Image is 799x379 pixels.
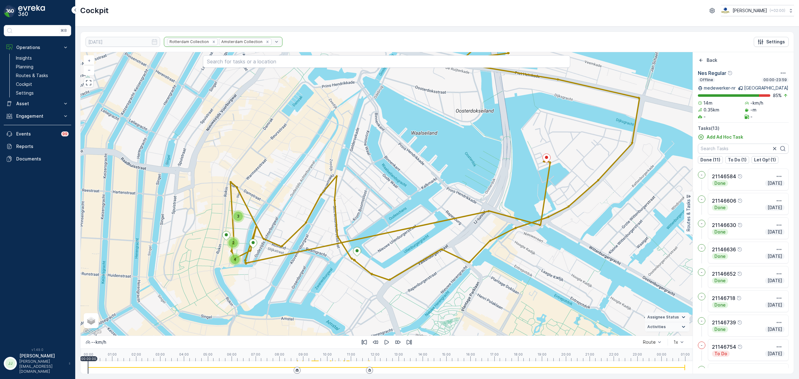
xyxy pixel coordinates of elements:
p: Cockpit [16,81,32,87]
p: - [701,221,703,226]
p: ⌘B [61,28,67,33]
div: Help Tooltip Icon [737,247,742,252]
p: [PERSON_NAME] [19,353,66,359]
p: 00:00 [657,352,666,356]
p: 01:00 [681,352,690,356]
span: v 1.49.0 [4,348,71,352]
p: 11:00 [347,352,355,356]
p: To Do [714,351,728,357]
p: Add Ad Hoc Task [707,134,743,140]
p: [DATE] [767,229,783,235]
div: Help Tooltip Icon [738,344,743,349]
p: 21146584 [712,173,736,180]
input: dd/mm/yyyy [86,37,160,47]
input: Search Tasks [698,144,789,154]
p: 21146636 [712,246,736,253]
p: - [701,245,703,250]
p: - [750,114,752,120]
p: [DATE] [767,351,783,357]
button: Done (11) [698,156,723,164]
span: 2 [232,240,234,245]
a: Reports [4,140,71,153]
div: 4 [229,253,241,266]
p: [DATE] [767,302,783,308]
p: - [703,114,706,120]
span: − [88,67,91,72]
p: -- km/h [91,339,106,345]
div: Help Tooltip Icon [737,271,742,276]
p: Done [714,204,726,211]
img: basis-logo_rgb2x.png [721,7,730,14]
button: JJ[PERSON_NAME][PERSON_NAME][EMAIL_ADDRESS][DOMAIN_NAME] [4,353,71,374]
p: [PERSON_NAME][EMAIL_ADDRESS][DOMAIN_NAME] [19,359,66,374]
div: JJ [5,358,15,368]
p: Nes Regular [698,69,726,77]
p: 21146739 [712,319,736,326]
a: Layers [84,314,98,327]
p: 01:00 [108,352,117,356]
p: 03:00 [155,352,165,356]
p: Planning [16,64,33,70]
p: 09:00 [298,352,308,356]
div: Help Tooltip Icon [737,320,742,325]
button: Engagement [4,110,71,122]
a: Insights [13,54,71,62]
p: 15:00 [442,352,451,356]
div: 1x [674,340,678,345]
span: 4 [234,257,236,262]
summary: Assignee Status [645,313,689,322]
p: Done [714,326,726,332]
p: - [701,270,703,275]
p: 10:00 [323,352,332,356]
p: 00:00:00 [81,357,96,361]
p: Let Op! (1) [754,157,776,163]
p: Back [707,57,717,63]
p: [DATE] [767,180,783,186]
p: Done [714,278,726,284]
p: 12:00 [370,352,380,356]
p: 06:00 [227,352,237,356]
p: 23:00 [633,352,642,356]
p: 00:00-23:59 [763,77,787,82]
p: Tasks ( 13 ) [698,125,789,131]
p: Routes & Tasks [685,199,692,232]
p: Done [714,229,726,235]
a: Routes & Tasks [13,71,71,80]
p: - [701,343,703,348]
p: 00:00 [84,352,93,356]
p: 22:00 [609,352,619,356]
a: Cockpit [13,80,71,89]
span: Activities [647,324,666,329]
div: 2 [227,237,239,249]
p: Done [714,253,726,259]
a: Open this area in Google Maps (opens a new window) [82,327,103,336]
p: 21:00 [585,352,594,356]
p: Events [16,131,57,137]
p: Settings [766,39,785,45]
p: 07:00 [251,352,260,356]
p: 14m [703,100,713,106]
p: - [701,197,703,202]
p: Done [714,302,726,308]
p: -km/h [750,100,763,106]
p: [DATE] [767,204,783,211]
button: Settings [754,37,789,47]
input: Search for tasks or a location [203,55,570,68]
p: 04:00 [179,352,189,356]
span: 3 [237,214,239,219]
p: [GEOGRAPHIC_DATA] [744,85,788,91]
p: 21146755 [712,367,736,375]
span: Assignee Status [647,315,679,320]
img: logo_dark-DEwI_e13.png [18,5,45,17]
p: medewerker-nr [704,85,736,91]
p: 02:00 [131,352,141,356]
div: Help Tooltip Icon [738,198,743,203]
p: - [701,318,703,323]
p: 20:00 [561,352,571,356]
p: Cockpit [80,6,109,16]
p: 13:00 [394,352,403,356]
div: Help Tooltip Icon [738,174,743,179]
button: Operations [4,41,71,54]
div: 3 [232,210,244,223]
div: Help Tooltip Icon [738,223,743,228]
